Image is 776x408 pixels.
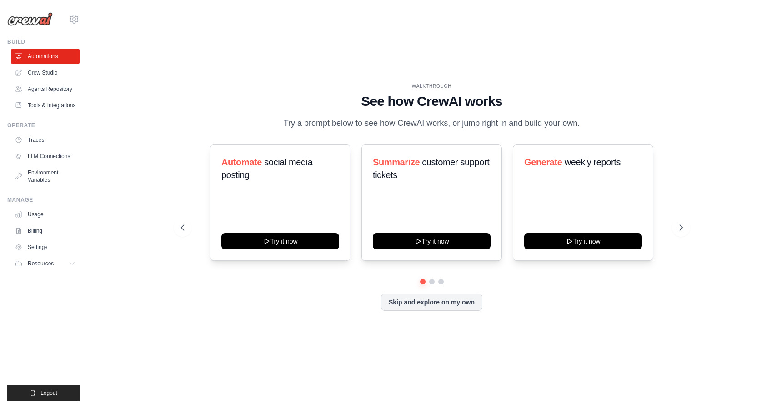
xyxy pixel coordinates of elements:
span: Automate [221,157,262,167]
button: Skip and explore on my own [381,294,482,311]
button: Try it now [373,233,491,249]
div: Manage [7,196,80,204]
a: Agents Repository [11,82,80,96]
span: customer support tickets [373,157,489,180]
img: Logo [7,12,53,26]
button: Try it now [221,233,339,249]
span: Logout [40,389,57,397]
p: Try a prompt below to see how CrewAI works, or jump right in and build your own. [279,117,585,130]
a: Environment Variables [11,165,80,187]
a: Billing [11,224,80,238]
button: Resources [11,256,80,271]
a: Settings [11,240,80,254]
button: Logout [7,385,80,401]
a: Tools & Integrations [11,98,80,113]
div: Operate [7,122,80,129]
a: Automations [11,49,80,64]
button: Try it now [524,233,642,249]
a: Usage [11,207,80,222]
span: Generate [524,157,562,167]
div: WALKTHROUGH [181,83,683,90]
a: LLM Connections [11,149,80,164]
span: Resources [28,260,54,267]
iframe: Chat Widget [731,364,776,408]
a: Traces [11,133,80,147]
span: Summarize [373,157,420,167]
div: Build [7,38,80,45]
span: social media posting [221,157,313,180]
span: weekly reports [565,157,621,167]
a: Crew Studio [11,65,80,80]
h1: See how CrewAI works [181,93,683,109]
